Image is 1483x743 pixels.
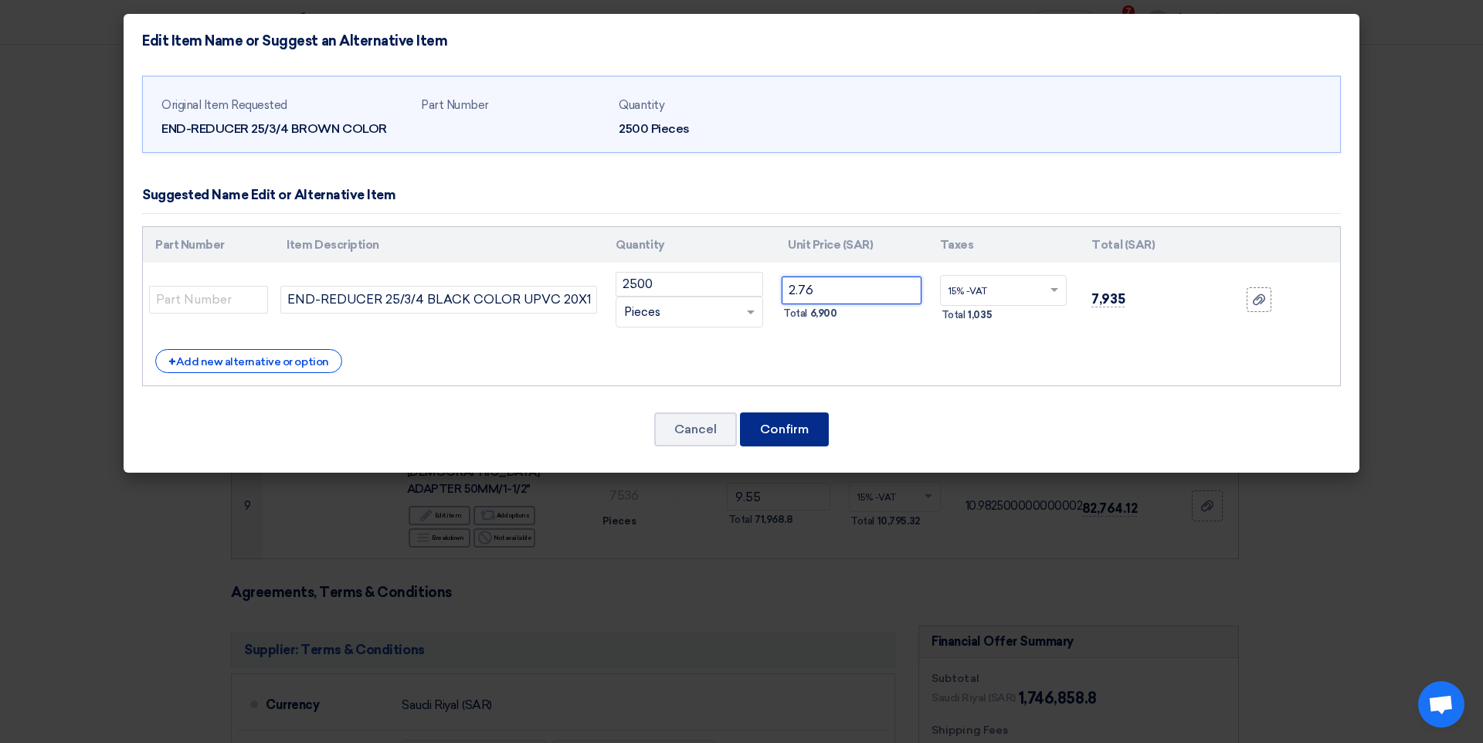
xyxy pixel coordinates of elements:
[624,304,660,321] span: Pieces
[1091,291,1125,307] span: 7,935
[619,97,804,114] div: Quantity
[940,275,1067,306] ng-select: VAT
[168,355,176,369] span: +
[155,349,342,373] div: Add new alternative or option
[161,97,409,114] div: Original Item Requested
[142,32,447,49] h4: Edit Item Name or Suggest an Alternative Item
[654,412,737,446] button: Cancel
[942,307,965,323] span: Total
[161,120,409,138] div: END-REDUCER 25/3/4 BROWN COLOR
[1079,227,1218,263] th: Total (SAR)
[775,227,928,263] th: Unit Price (SAR)
[149,286,268,314] input: Part Number
[740,412,829,446] button: Confirm
[274,227,603,263] th: Item Description
[142,185,395,205] div: Suggested Name Edit or Alternative Item
[782,277,921,304] input: Unit Price
[603,227,775,263] th: Quantity
[143,227,274,263] th: Part Number
[810,306,837,321] span: 6,900
[968,307,992,323] span: 1,035
[421,97,606,114] div: Part Number
[928,227,1080,263] th: Taxes
[1418,681,1464,728] a: Open chat
[616,272,763,297] input: RFQ_STEP1.ITEMS.2.AMOUNT_TITLE
[619,120,804,138] div: 2500 Pieces
[783,306,807,321] span: Total
[280,286,597,314] input: Add Item Description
